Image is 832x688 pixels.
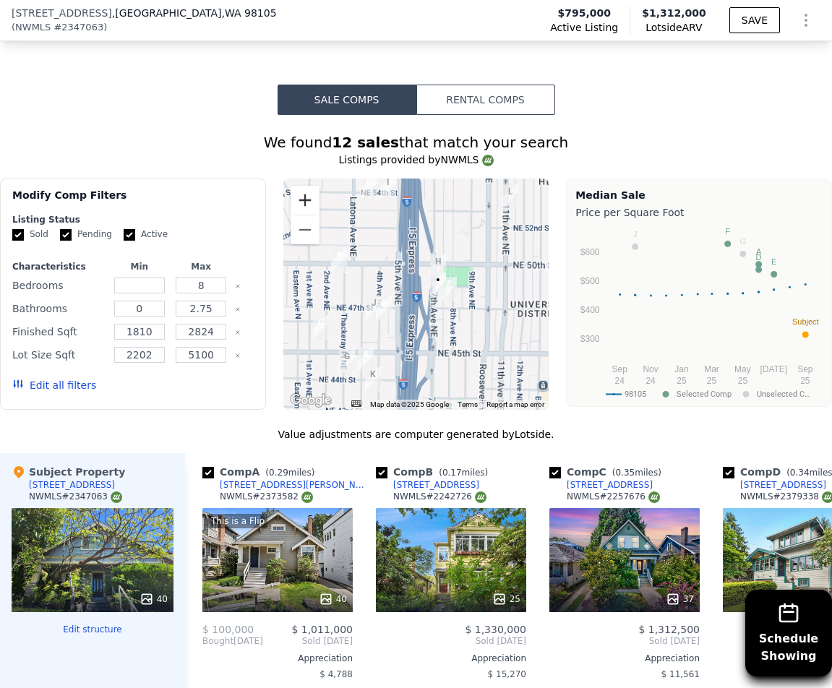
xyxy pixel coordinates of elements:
span: 0.35 [615,468,635,478]
div: Median Sale [575,188,823,202]
text: $500 [580,276,600,286]
div: Characteristics [12,261,106,272]
span: , [GEOGRAPHIC_DATA] [112,6,277,20]
text: Selected Comp [677,390,732,399]
span: $ 100,000 [202,624,254,635]
button: SAVE [729,7,780,33]
text: Sep [798,364,814,374]
div: 321 NE 54th St [361,175,377,199]
input: Sold [12,229,24,241]
text: $400 [580,305,600,315]
a: [STREET_ADDRESS][PERSON_NAME] [202,479,370,491]
div: Appreciation [202,653,353,664]
text: Jan [675,364,689,374]
span: $ 4,788 [319,669,353,679]
img: NWMLS Logo [301,491,313,503]
div: Lot Size Sqft [12,345,106,365]
a: Terms (opens in new tab) [458,400,478,408]
div: ( ) [12,20,107,35]
strong: 12 sales [332,134,399,151]
div: 40 [319,592,347,606]
button: Clear [235,353,241,358]
span: NWMLS [15,20,51,35]
span: , WA 98105 [221,7,276,19]
input: Active [124,229,135,241]
div: [STREET_ADDRESS] [29,479,115,491]
span: 0.34 [790,468,810,478]
span: ( miles) [260,468,320,478]
button: Clear [235,283,241,289]
div: [DATE] [202,635,263,647]
text: $300 [580,334,600,344]
div: 25 [492,592,520,606]
div: A chart. [575,223,819,403]
label: Sold [12,228,48,241]
text: May [734,364,751,374]
a: [STREET_ADDRESS] [549,479,653,491]
img: NWMLS Logo [482,155,494,166]
div: Comp B [376,465,494,479]
div: 4408 Thackeray Pl NE [339,349,355,374]
div: NWMLS # 2242726 [393,491,486,503]
span: 0.29 [269,468,288,478]
div: Listing Status [12,214,254,225]
span: $ 15,270 [488,669,526,679]
div: Price per Square Foot [575,202,823,223]
span: $ 1,330,000 [465,624,526,635]
div: Comp C [549,465,667,479]
div: 4410 Latona Ave NE [358,347,374,371]
span: $795,000 [557,6,611,20]
a: Report a map error [486,400,544,408]
div: 4749 Thackeray Pl NE [331,249,347,273]
button: Keyboard shortcuts [351,400,361,407]
div: 4327 4th Ave NE [365,367,381,392]
div: [STREET_ADDRESS][PERSON_NAME] [220,479,370,491]
button: Edit all filters [12,378,96,392]
div: 4716 7th Ave NE [430,272,446,297]
div: [STREET_ADDRESS] [567,479,653,491]
text: [DATE] [760,364,788,374]
button: Zoom out [291,215,319,244]
text: A [756,247,762,256]
text: Sep [612,364,628,374]
text: D [756,253,762,262]
div: [STREET_ADDRESS] [393,479,479,491]
a: [STREET_ADDRESS] [723,479,826,491]
div: NWMLS # 2257676 [567,491,660,503]
span: $ 1,011,000 [291,624,353,635]
div: This is a Flip [208,514,267,528]
text: Subject [792,317,819,326]
text: E [771,257,776,266]
span: Sold [DATE] [376,635,526,647]
button: Clear [235,330,241,335]
div: 4711 8th Avenue NE [441,277,457,301]
span: Active Listing [550,20,618,35]
text: 25 [677,376,687,386]
span: ( miles) [606,468,667,478]
text: F [726,227,731,236]
label: Pending [60,228,112,241]
div: Min [111,261,167,272]
div: Comp A [202,465,320,479]
button: Clear [235,306,241,312]
div: Bedrooms [12,275,106,296]
div: 37 [666,592,694,606]
button: Zoom in [291,186,319,215]
button: Sale Comps [278,85,416,115]
a: Open this area in Google Maps (opens a new window) [287,391,335,410]
text: $600 [580,247,600,257]
button: Show Options [792,6,820,35]
text: 25 [801,376,811,386]
img: Google [287,391,335,410]
div: NWMLS # 2373582 [220,491,313,503]
img: NWMLS Logo [648,491,660,503]
text: Mar [705,364,720,374]
div: Appreciation [549,653,700,664]
div: Max [173,261,228,272]
text: Nov [643,364,659,374]
span: ( miles) [433,468,494,478]
div: 4546 4th Ave NE [376,296,392,321]
div: 4547 4th Ave NE [366,296,382,320]
img: NWMLS Logo [111,491,122,503]
div: NWMLS # 2347063 [29,491,122,503]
